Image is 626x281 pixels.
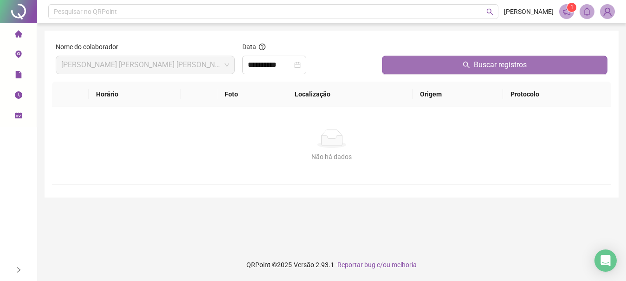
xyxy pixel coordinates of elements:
[61,56,229,74] span: JOSE CARLOS ROCHA DA SILVA
[89,82,181,107] th: Horário
[217,82,287,107] th: Foto
[15,46,22,65] span: environment
[413,82,503,107] th: Origem
[463,61,470,69] span: search
[15,67,22,85] span: file
[15,108,22,126] span: schedule
[567,3,576,12] sup: 1
[382,56,607,74] button: Buscar registros
[37,249,626,281] footer: QRPoint © 2025 - 2.93.1 -
[56,42,124,52] label: Nome do colaborador
[583,7,591,16] span: bell
[504,6,554,17] span: [PERSON_NAME]
[242,43,256,51] span: Data
[63,152,600,162] div: Não há dados
[15,26,22,45] span: home
[570,4,574,11] span: 1
[259,44,265,50] span: question-circle
[294,261,314,268] span: Versão
[474,59,527,70] span: Buscar registros
[15,87,22,106] span: clock-circle
[503,82,611,107] th: Protocolo
[594,249,617,272] div: Open Intercom Messenger
[562,7,571,16] span: notification
[486,8,493,15] span: search
[337,261,417,268] span: Reportar bug e/ou melhoria
[15,267,22,273] span: right
[287,82,413,107] th: Localização
[600,5,614,19] img: 90889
